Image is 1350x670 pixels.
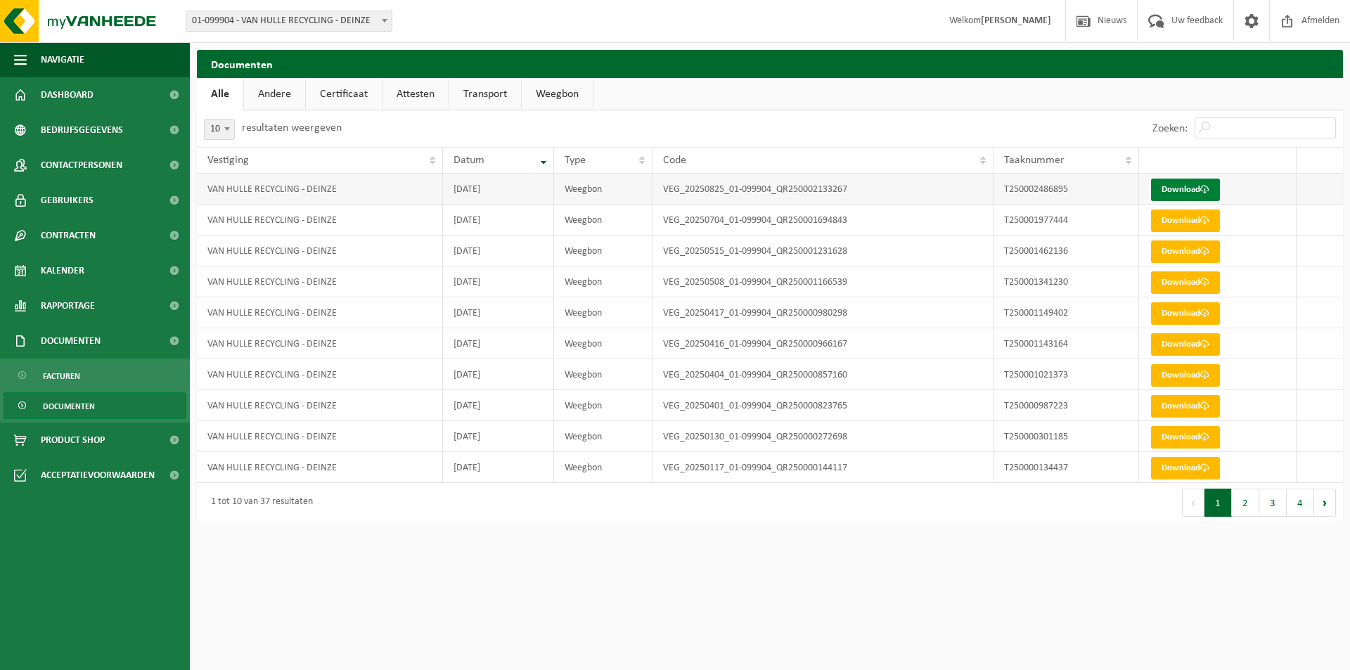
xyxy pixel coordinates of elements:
[205,120,234,139] span: 10
[41,423,105,458] span: Product Shop
[554,328,653,359] td: Weegbon
[1259,489,1287,517] button: 3
[554,452,653,483] td: Weegbon
[454,155,484,166] span: Datum
[522,78,593,110] a: Weegbon
[197,452,443,483] td: VAN HULLE RECYCLING - DEINZE
[1287,489,1314,517] button: 4
[994,359,1139,390] td: T250001021373
[186,11,392,31] span: 01-099904 - VAN HULLE RECYCLING - DEINZE
[1152,123,1188,134] label: Zoeken:
[994,297,1139,328] td: T250001149402
[994,266,1139,297] td: T250001341230
[994,328,1139,359] td: T250001143164
[554,174,653,205] td: Weegbon
[197,236,443,266] td: VAN HULLE RECYCLING - DEINZE
[1004,155,1065,166] span: Taaknummer
[652,328,994,359] td: VEG_20250416_01-099904_QR250000966167
[1151,457,1220,479] a: Download
[443,452,554,483] td: [DATE]
[554,266,653,297] td: Weegbon
[994,205,1139,236] td: T250001977444
[994,236,1139,266] td: T250001462136
[994,452,1139,483] td: T250000134437
[994,390,1139,421] td: T250000987223
[652,452,994,483] td: VEG_20250117_01-099904_QR250000144117
[565,155,586,166] span: Type
[443,266,554,297] td: [DATE]
[197,50,1343,77] h2: Documenten
[1151,395,1220,418] a: Download
[994,174,1139,205] td: T250002486895
[197,297,443,328] td: VAN HULLE RECYCLING - DEINZE
[652,297,994,328] td: VEG_20250417_01-099904_QR250000980298
[382,78,449,110] a: Attesten
[4,392,186,419] a: Documenten
[443,328,554,359] td: [DATE]
[242,122,342,134] label: resultaten weergeven
[554,390,653,421] td: Weegbon
[41,218,96,253] span: Contracten
[1151,333,1220,356] a: Download
[1151,179,1220,201] a: Download
[43,363,80,389] span: Facturen
[554,297,653,328] td: Weegbon
[1151,271,1220,294] a: Download
[41,288,95,323] span: Rapportage
[652,421,994,452] td: VEG_20250130_01-099904_QR250000272698
[41,77,94,112] span: Dashboard
[443,390,554,421] td: [DATE]
[43,393,95,420] span: Documenten
[981,15,1051,26] strong: [PERSON_NAME]
[554,236,653,266] td: Weegbon
[663,155,686,166] span: Code
[41,42,84,77] span: Navigatie
[197,174,443,205] td: VAN HULLE RECYCLING - DEINZE
[652,266,994,297] td: VEG_20250508_01-099904_QR250001166539
[652,390,994,421] td: VEG_20250401_01-099904_QR250000823765
[41,148,122,183] span: Contactpersonen
[443,297,554,328] td: [DATE]
[554,359,653,390] td: Weegbon
[41,112,123,148] span: Bedrijfsgegevens
[197,421,443,452] td: VAN HULLE RECYCLING - DEINZE
[41,323,101,359] span: Documenten
[197,359,443,390] td: VAN HULLE RECYCLING - DEINZE
[554,205,653,236] td: Weegbon
[443,359,554,390] td: [DATE]
[1151,210,1220,232] a: Download
[197,390,443,421] td: VAN HULLE RECYCLING - DEINZE
[197,205,443,236] td: VAN HULLE RECYCLING - DEINZE
[197,328,443,359] td: VAN HULLE RECYCLING - DEINZE
[652,359,994,390] td: VEG_20250404_01-099904_QR250000857160
[197,78,243,110] a: Alle
[1151,302,1220,325] a: Download
[652,174,994,205] td: VEG_20250825_01-099904_QR250002133267
[1182,489,1204,517] button: Previous
[652,236,994,266] td: VEG_20250515_01-099904_QR250001231628
[1232,489,1259,517] button: 2
[1314,489,1336,517] button: Next
[197,266,443,297] td: VAN HULLE RECYCLING - DEINZE
[4,362,186,389] a: Facturen
[41,458,155,493] span: Acceptatievoorwaarden
[204,490,313,515] div: 1 tot 10 van 37 resultaten
[1151,426,1220,449] a: Download
[1151,240,1220,263] a: Download
[186,11,392,32] span: 01-099904 - VAN HULLE RECYCLING - DEINZE
[443,174,554,205] td: [DATE]
[443,205,554,236] td: [DATE]
[1151,364,1220,387] a: Download
[994,421,1139,452] td: T250000301185
[204,119,235,140] span: 10
[449,78,521,110] a: Transport
[41,183,94,218] span: Gebruikers
[554,421,653,452] td: Weegbon
[306,78,382,110] a: Certificaat
[443,421,554,452] td: [DATE]
[1204,489,1232,517] button: 1
[652,205,994,236] td: VEG_20250704_01-099904_QR250001694843
[41,253,84,288] span: Kalender
[207,155,249,166] span: Vestiging
[244,78,305,110] a: Andere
